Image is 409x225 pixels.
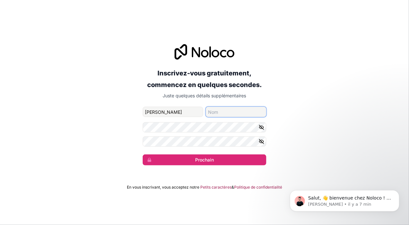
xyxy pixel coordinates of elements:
iframe: Intercom notifications message [280,177,409,222]
a: Politique de confidentialité [234,185,282,190]
input: prénom [143,107,203,117]
button: Prochain [143,154,266,165]
input: Mot de passe [143,122,266,132]
input: Confirmer le mot de passe [143,136,266,147]
a: Petits caractères [200,185,232,190]
p: Juste quelques détails supplémentaires [143,93,266,99]
span: En vous inscrivant, vous acceptez notre [127,185,199,190]
span: & [232,185,234,190]
font: Prochain [195,157,214,163]
h2: Inscrivez-vous gratuitement, commencez en quelques secondes. [143,67,266,91]
input: nom-de-famille [206,107,266,117]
